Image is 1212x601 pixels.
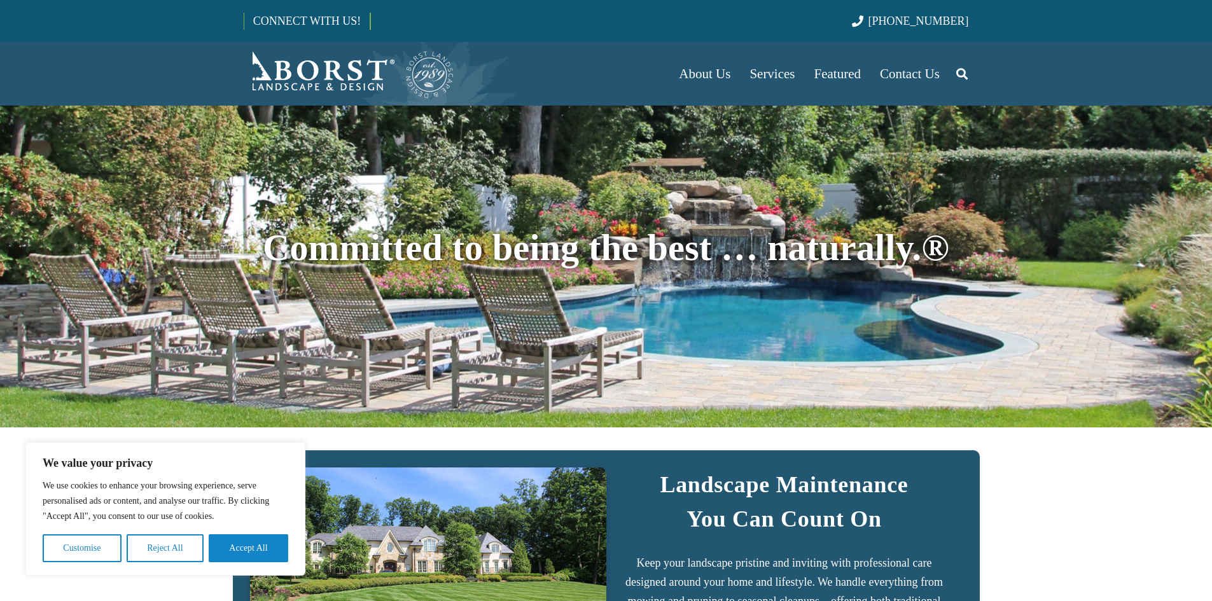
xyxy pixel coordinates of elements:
[244,6,370,36] a: CONNECT WITH US!
[209,534,288,562] button: Accept All
[852,15,968,27] a: [PHONE_NUMBER]
[43,455,288,471] p: We value your privacy
[740,42,804,106] a: Services
[43,534,122,562] button: Customise
[244,48,455,99] a: Borst-Logo
[660,472,908,497] strong: Landscape Maintenance
[868,15,969,27] span: [PHONE_NUMBER]
[25,442,305,576] div: We value your privacy
[43,478,288,524] p: We use cookies to enhance your browsing experience, serve personalised ads or content, and analys...
[805,42,870,106] a: Featured
[870,42,949,106] a: Contact Us
[679,66,730,81] span: About Us
[127,534,204,562] button: Reject All
[669,42,740,106] a: About Us
[949,58,975,90] a: Search
[686,506,882,532] strong: You Can Count On
[749,66,795,81] span: Services
[880,66,940,81] span: Contact Us
[263,227,949,268] span: Committed to being the best … naturally.®
[814,66,861,81] span: Featured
